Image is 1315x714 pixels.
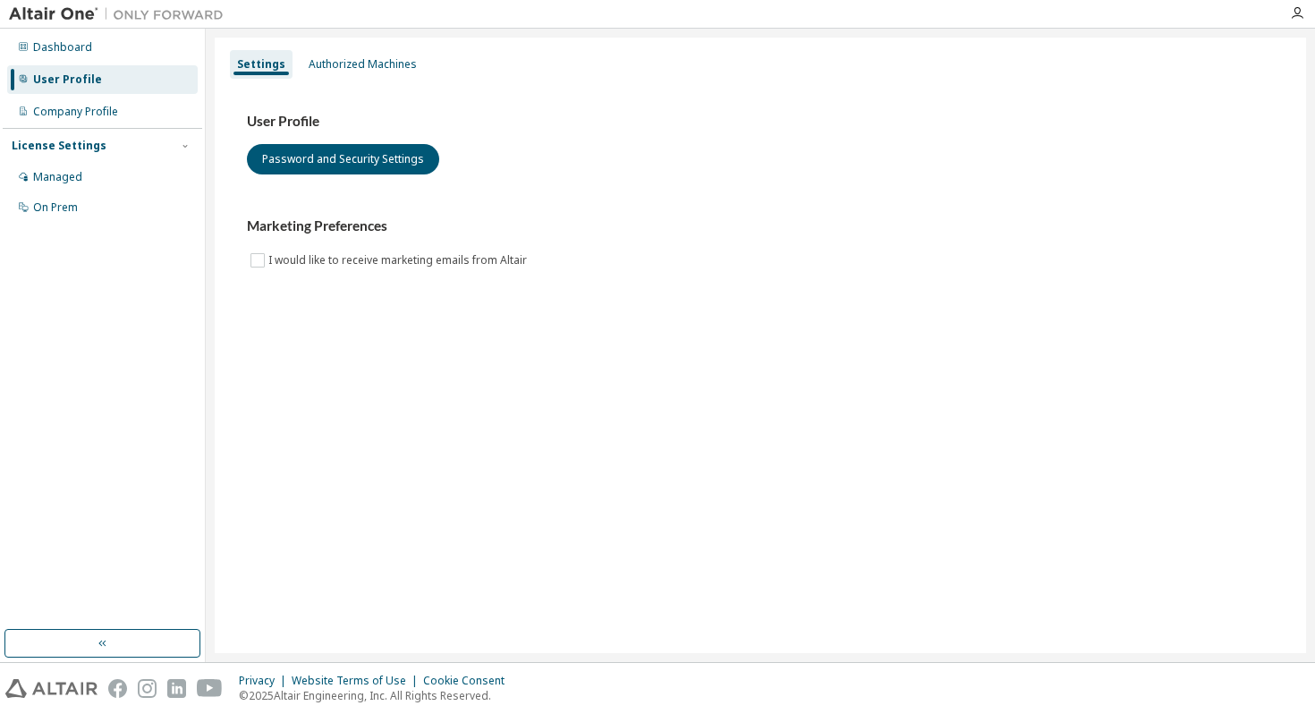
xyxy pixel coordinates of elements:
button: Password and Security Settings [247,144,439,174]
img: linkedin.svg [167,679,186,698]
p: © 2025 Altair Engineering, Inc. All Rights Reserved. [239,688,515,703]
div: User Profile [33,72,102,87]
div: Company Profile [33,105,118,119]
img: youtube.svg [197,679,223,698]
div: Dashboard [33,40,92,55]
img: altair_logo.svg [5,679,98,698]
h3: Marketing Preferences [247,217,1274,235]
h3: User Profile [247,113,1274,131]
div: Settings [237,57,285,72]
img: facebook.svg [108,679,127,698]
div: Website Terms of Use [292,674,423,688]
img: Altair One [9,5,233,23]
img: instagram.svg [138,679,157,698]
div: License Settings [12,139,106,153]
div: Managed [33,170,82,184]
div: Privacy [239,674,292,688]
div: On Prem [33,200,78,215]
div: Cookie Consent [423,674,515,688]
label: I would like to receive marketing emails from Altair [268,250,530,271]
div: Authorized Machines [309,57,417,72]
